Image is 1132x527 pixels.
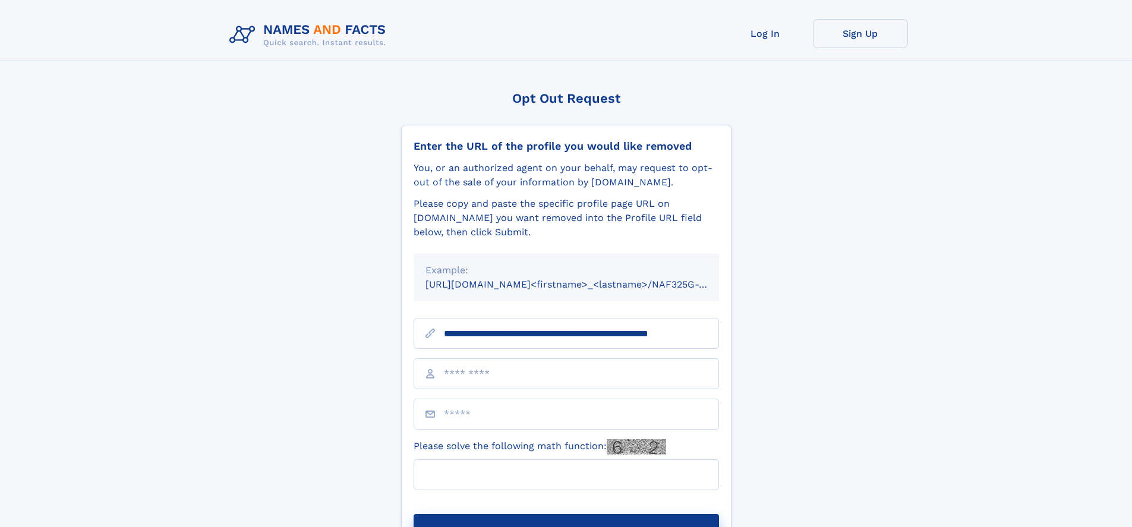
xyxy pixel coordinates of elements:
a: Log In [718,19,813,48]
label: Please solve the following math function: [414,439,666,455]
div: Example: [425,263,707,277]
small: [URL][DOMAIN_NAME]<firstname>_<lastname>/NAF325G-xxxxxxxx [425,279,742,290]
img: Logo Names and Facts [225,19,396,51]
div: Opt Out Request [401,91,731,106]
div: You, or an authorized agent on your behalf, may request to opt-out of the sale of your informatio... [414,161,719,190]
a: Sign Up [813,19,908,48]
div: Please copy and paste the specific profile page URL on [DOMAIN_NAME] you want removed into the Pr... [414,197,719,239]
div: Enter the URL of the profile you would like removed [414,140,719,153]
